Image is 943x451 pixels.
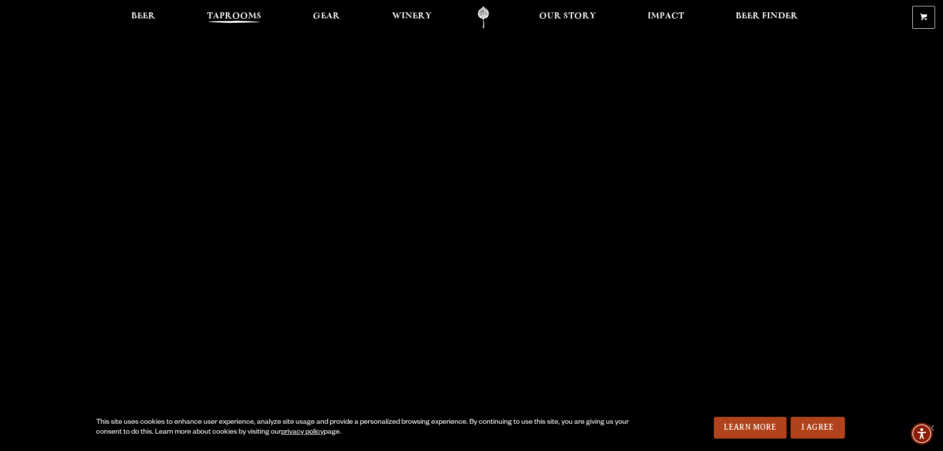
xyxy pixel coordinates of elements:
div: This site uses cookies to enhance user experience, analyze site usage and provide a personalized ... [96,418,632,438]
span: Impact [647,12,684,20]
span: Beer Finder [736,12,798,20]
span: Winery [392,12,432,20]
a: Learn More [714,417,787,439]
a: Odell Home [465,6,502,29]
span: Taprooms [207,12,261,20]
a: privacy policy [281,429,324,437]
span: Beer [131,12,155,20]
a: Beer [125,6,162,29]
a: Our Story [533,6,602,29]
a: Taprooms [200,6,268,29]
span: Gear [313,12,340,20]
a: Beer Finder [729,6,804,29]
a: Gear [306,6,347,29]
a: Winery [386,6,438,29]
a: Impact [641,6,691,29]
a: I Agree [791,417,845,439]
div: Accessibility Menu [911,423,933,445]
span: Our Story [539,12,596,20]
